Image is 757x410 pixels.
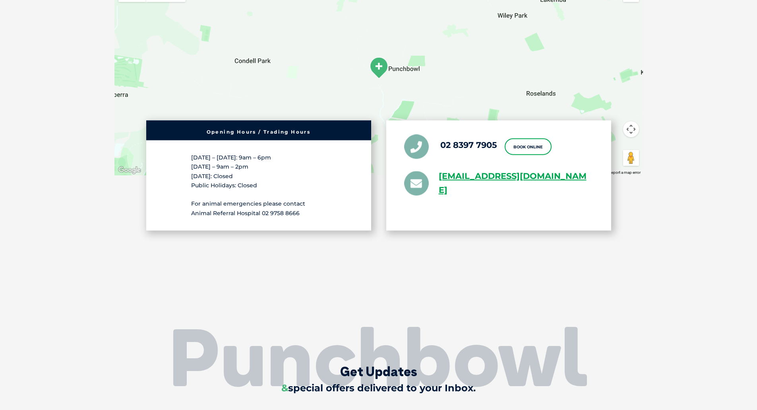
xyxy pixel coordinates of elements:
a: Book Online [505,138,552,155]
h6: Opening Hours / Trading Hours [150,130,367,134]
p: [DATE] – [DATE]: 9am – 6pm [DATE] – 9am – 2pm [DATE]: Closed Public Holidays: Closed [191,153,326,190]
p: For animal emergencies please contact Animal Referral Hospital 02 9758 8666 [191,199,326,218]
a: [EMAIL_ADDRESS][DOMAIN_NAME] [439,169,593,197]
a: 02 8397 7905 [440,140,497,150]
